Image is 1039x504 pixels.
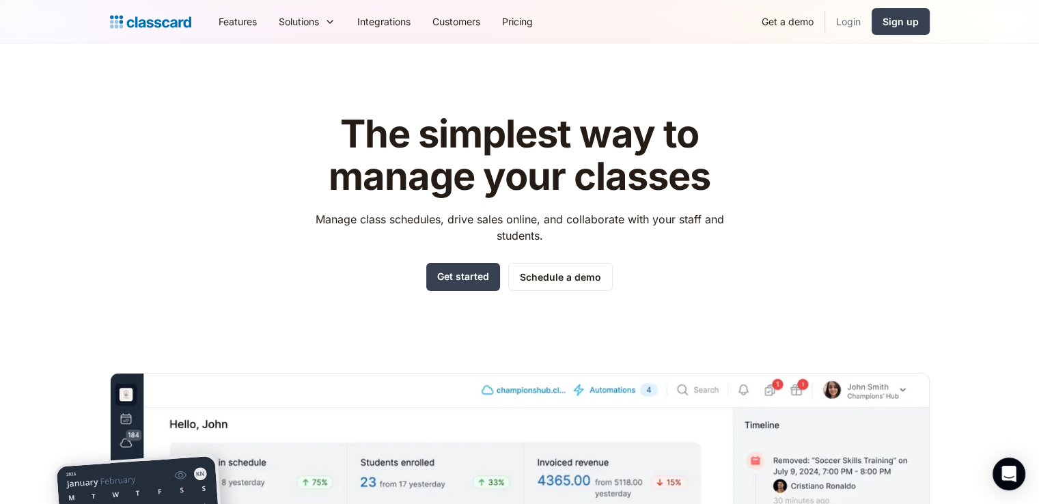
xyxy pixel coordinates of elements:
a: Sign up [872,8,930,35]
a: Customers [421,6,491,37]
a: Get a demo [751,6,825,37]
div: Sign up [883,14,919,29]
p: Manage class schedules, drive sales online, and collaborate with your staff and students. [303,211,736,244]
a: Pricing [491,6,544,37]
div: Open Intercom Messenger [993,458,1025,490]
a: Schedule a demo [508,263,613,291]
a: home [110,12,191,31]
a: Login [825,6,872,37]
div: Solutions [268,6,346,37]
div: Solutions [279,14,319,29]
a: Features [208,6,268,37]
a: Integrations [346,6,421,37]
a: Get started [426,263,500,291]
h1: The simplest way to manage your classes [303,113,736,197]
